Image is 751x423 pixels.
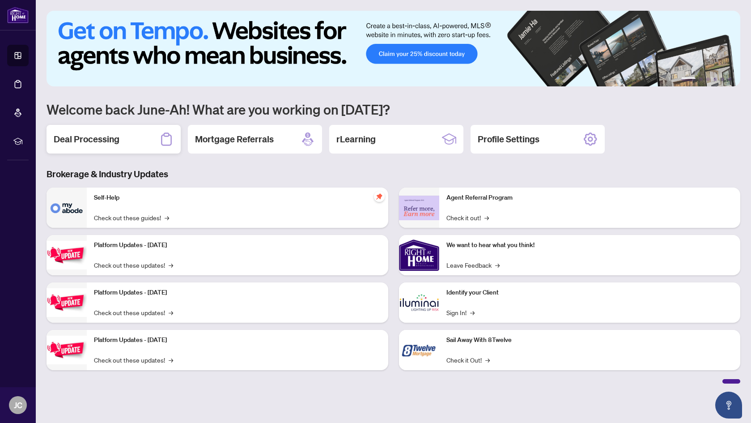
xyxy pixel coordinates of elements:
button: 5 [721,77,724,81]
img: We want to hear what you think! [399,235,439,275]
a: Check out these updates!→ [94,308,173,317]
p: Platform Updates - [DATE] [94,240,381,250]
button: Open asap [715,392,742,419]
h2: rLearning [336,133,376,145]
img: logo [7,7,29,23]
span: → [485,355,490,365]
span: → [169,355,173,365]
p: Agent Referral Program [446,193,734,203]
h1: Welcome back June-Ah! What are you working on [DATE]? [47,101,740,118]
a: Sign In!→ [446,308,475,317]
p: Identify your Client [446,288,734,298]
p: Sail Away With 8Twelve [446,335,734,345]
button: 6 [728,77,731,81]
span: JC [14,399,22,411]
img: Slide 0 [47,11,740,86]
span: → [484,213,489,222]
img: Identify your Client [399,282,439,323]
img: Sail Away With 8Twelve [399,330,439,370]
img: Platform Updates - July 21, 2025 [47,241,87,269]
a: Leave Feedback→ [446,260,500,270]
button: 1 [681,77,696,81]
a: Check out these updates!→ [94,355,173,365]
h3: Brokerage & Industry Updates [47,168,740,180]
img: Platform Updates - June 23, 2025 [47,336,87,364]
span: → [470,308,475,317]
button: 2 [699,77,703,81]
a: Check out these guides!→ [94,213,169,222]
h2: Deal Processing [54,133,119,145]
p: We want to hear what you think! [446,240,734,250]
h2: Profile Settings [478,133,539,145]
span: → [495,260,500,270]
span: pushpin [374,191,385,202]
p: Platform Updates - [DATE] [94,335,381,345]
p: Self-Help [94,193,381,203]
a: Check out these updates!→ [94,260,173,270]
button: 3 [706,77,710,81]
a: Check it Out!→ [446,355,490,365]
span: → [165,213,169,222]
img: Platform Updates - July 8, 2025 [47,288,87,316]
img: Agent Referral Program [399,196,439,220]
span: → [169,308,173,317]
a: Check it out!→ [446,213,489,222]
h2: Mortgage Referrals [195,133,274,145]
span: → [169,260,173,270]
p: Platform Updates - [DATE] [94,288,381,298]
img: Self-Help [47,188,87,228]
button: 4 [713,77,717,81]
